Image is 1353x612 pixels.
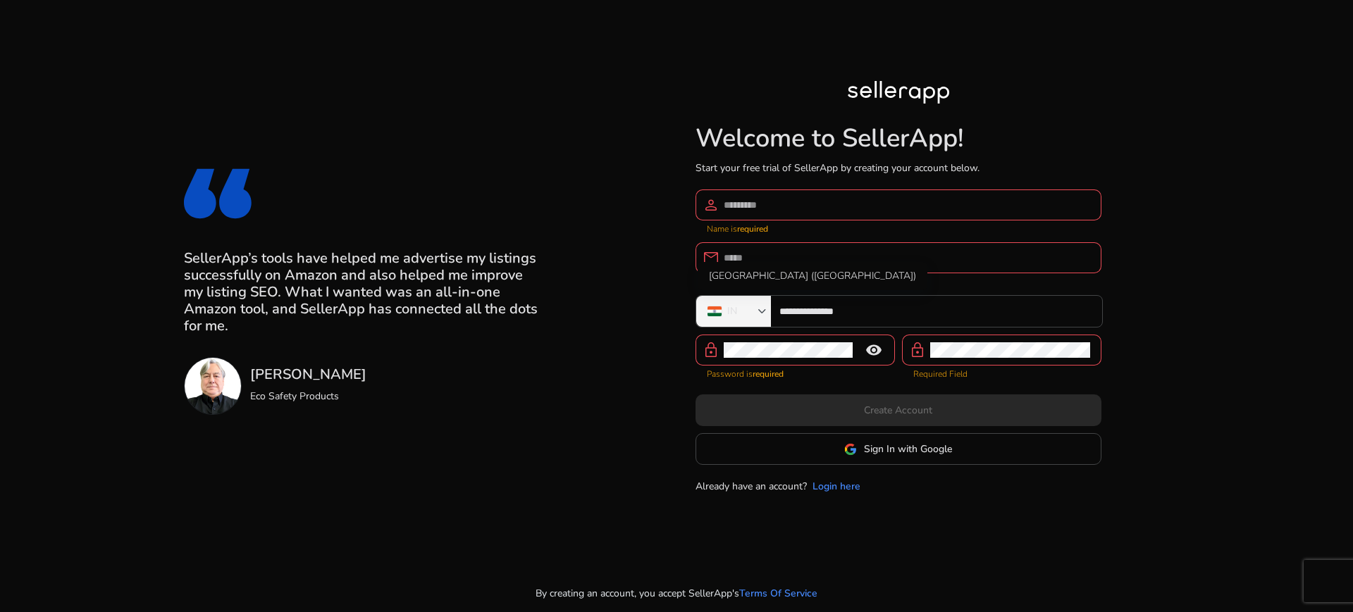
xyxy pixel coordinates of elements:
strong: required [737,223,768,235]
span: person [703,196,719,213]
mat-icon: remove_red_eye [857,342,891,358]
mat-error: Password is [707,366,884,380]
span: Sign In with Google [864,442,952,456]
div: IN [727,304,737,319]
p: Eco Safety Products [250,389,366,404]
a: Login here [813,479,860,494]
span: lock [909,342,926,358]
div: [GEOGRAPHIC_DATA] ([GEOGRAPHIC_DATA]) [698,262,927,290]
h3: [PERSON_NAME] [250,366,366,383]
p: Start your free trial of SellerApp by creating your account below. [696,161,1101,175]
img: google-logo.svg [844,443,857,456]
h1: Welcome to SellerApp! [696,123,1101,154]
mat-error: Name is [707,220,1090,235]
span: lock [703,342,719,358]
mat-error: Required Field [913,366,1090,380]
span: email [703,249,719,266]
strong: required [753,368,784,380]
button: Sign In with Google [696,433,1101,465]
a: Terms Of Service [739,586,817,601]
p: Already have an account? [696,479,807,494]
h3: SellerApp’s tools have helped me advertise my listings successfully on Amazon and also helped me ... [184,250,545,335]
